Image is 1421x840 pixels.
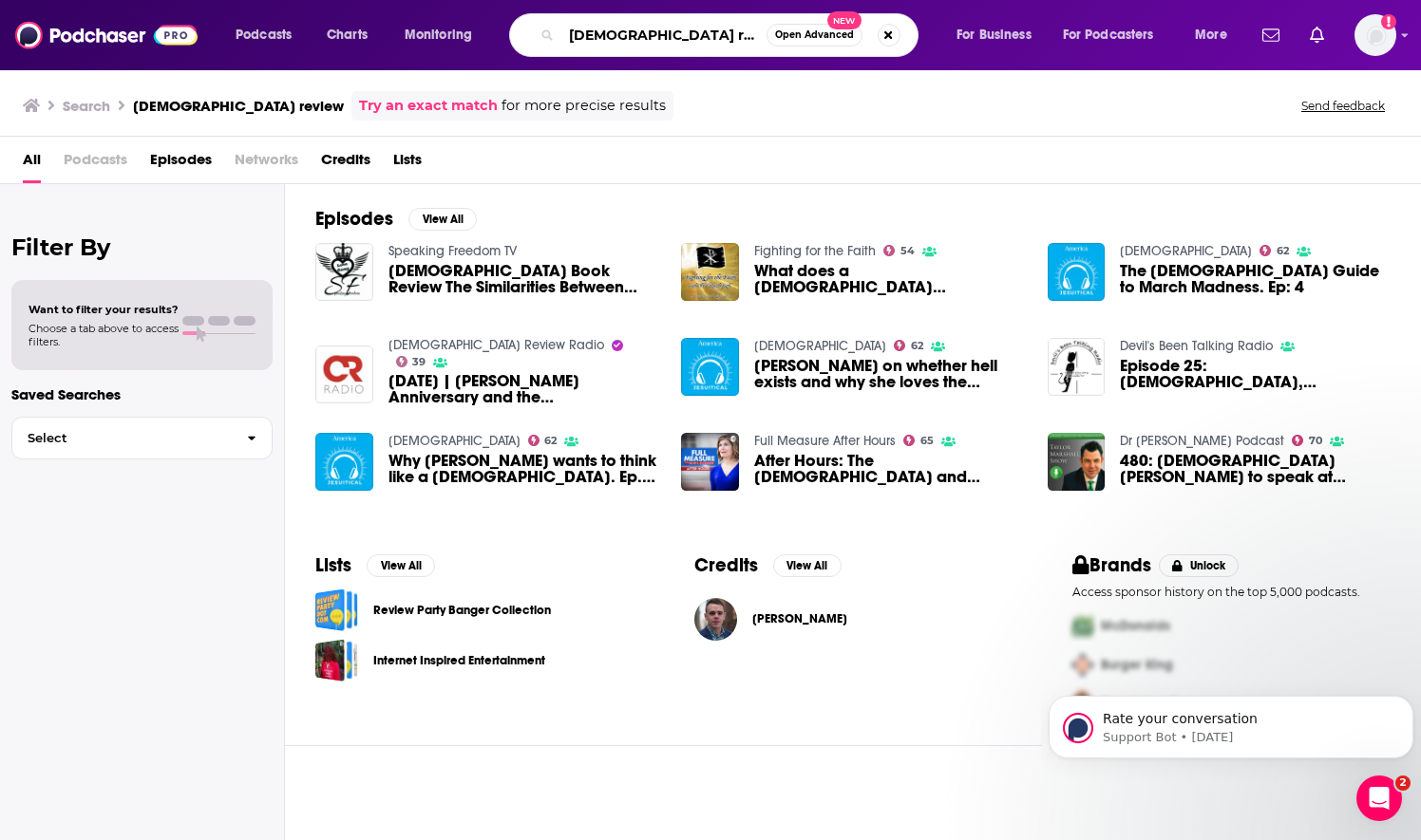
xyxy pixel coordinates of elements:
[1356,775,1402,821] iframe: Intercom live chat
[1048,243,1106,301] img: The Jesuit Guide to March Madness. Ep: 4
[1072,585,1391,599] p: Access sponsor history on the top 5,000 podcasts.
[752,611,847,626] span: [PERSON_NAME]
[1355,14,1396,56] span: Logged in as nwierenga
[393,144,422,183] span: Lists
[528,435,558,446] a: 62
[373,650,545,671] a: Internet Inspired Entertainment
[694,598,737,641] img: Michael O'Loughlin
[396,356,426,367] a: 39
[11,417,273,459] button: Select
[388,433,521,449] a: Jesuitical
[63,97,110,115] h3: Search
[1292,435,1322,446] a: 70
[1395,775,1411,791] span: 2
[911,342,923,350] span: 62
[1302,19,1332,51] a: Show notifications dropdown
[1120,358,1391,390] a: Episode 25: Jesuits, Jesuits, Jesuits, with Johnny Cirucci
[315,553,435,577] a: ListsView All
[827,11,862,29] span: New
[314,20,379,50] a: Charts
[315,207,393,231] h2: Episodes
[694,588,1013,649] button: Michael O'LoughlinMichael O'Loughlin
[1072,553,1151,577] h2: Brands
[321,144,370,183] a: Credits
[681,243,739,301] a: What does a Jesuit Pope Signify?
[694,553,842,577] a: CreditsView All
[754,263,1025,295] a: What does a Jesuit Pope Signify?
[28,322,179,348] span: Choose a tab above to access filters.
[1159,554,1240,577] button: Unlock
[315,243,373,301] a: Jesuit Book Review The Similarities Between Jesus & Lucifer "Morning Star"
[775,30,854,40] span: Open Advanced
[754,433,896,449] a: Full Measure After Hours
[561,20,767,50] input: Search podcasts, credits, & more...
[23,144,41,183] span: All
[544,437,557,445] span: 62
[1120,243,1252,259] a: Jesuitical
[367,554,435,577] button: View All
[1120,338,1273,354] a: Devil's Been Talking Radio
[28,303,179,316] span: Want to filter your results?
[1120,453,1391,485] span: 480: [DEMOGRAPHIC_DATA] [PERSON_NAME] to speak at Democratic Convention [Podcast]
[388,263,659,295] span: [DEMOGRAPHIC_DATA] Book Review The Similarities Between [DEMOGRAPHIC_DATA] & Lucifer "Morning Star"
[681,433,739,491] img: After Hours: The Jesuits and Reparations
[11,385,273,403] p: Saved Searches
[388,373,659,405] span: [DATE] | [PERSON_NAME] Anniversary and the [DEMOGRAPHIC_DATA] in [US_STATE]
[920,437,934,445] span: 65
[388,453,659,485] span: Why [PERSON_NAME] wants to think like a [DEMOGRAPHIC_DATA]. Ep. 110
[527,13,937,57] div: Search podcasts, credits, & more...
[752,611,847,626] a: Michael O'Loughlin
[754,338,886,354] a: Jesuitical
[150,144,212,183] a: Episodes
[1065,645,1101,684] img: Second Pro Logo
[15,17,198,53] img: Podchaser - Follow, Share and Rate Podcasts
[1195,22,1227,48] span: More
[388,337,604,353] a: Catholic Review Radio
[1041,656,1421,789] iframe: Intercom notifications message
[315,433,373,491] img: Why Malcolm Gladwell wants to think like a Jesuit. Ep. 110
[773,554,842,577] button: View All
[315,553,351,577] h2: Lists
[12,432,232,444] span: Select
[315,639,358,681] span: Internet Inspired Entertainment
[681,338,739,396] img: Sarah Silverman on whether hell exists and why she loves the Jesuits Ep. 56
[1048,338,1106,396] img: Episode 25: Jesuits, Jesuits, Jesuits, with Johnny Cirucci
[1277,247,1289,255] span: 62
[327,22,368,48] span: Charts
[1051,20,1182,50] button: open menu
[315,588,358,631] a: Review Party Banger Collection
[388,373,659,405] a: Mar. 12, 2023 | Pope Francis Anniversary and the Jesuits in Maryland
[754,358,1025,390] a: Sarah Silverman on whether hell exists and why she loves the Jesuits Ep. 56
[1048,433,1106,491] img: 480: Jesuit James Martin to speak at Democratic Convention [Podcast]
[1355,14,1396,56] img: User Profile
[754,358,1025,390] span: [PERSON_NAME] on whether hell exists and why she loves the [DEMOGRAPHIC_DATA] Ep. 56
[388,453,659,485] a: Why Malcolm Gladwell wants to think like a Jesuit. Ep. 110
[388,243,517,259] a: Speaking Freedom TV
[391,20,497,50] button: open menu
[133,97,344,115] h3: [DEMOGRAPHIC_DATA] review
[883,245,915,256] a: 54
[235,144,298,183] span: Networks
[412,358,426,366] span: 39
[754,453,1025,485] a: After Hours: The Jesuits and Reparations
[903,435,934,446] a: 65
[1255,19,1287,51] a: Show notifications dropdown
[1309,437,1322,445] span: 70
[1120,263,1391,295] span: The [DEMOGRAPHIC_DATA] Guide to March Madness. Ep: 4
[1381,14,1396,29] svg: Add a profile image
[315,345,373,403] a: Mar. 12, 2023 | Pope Francis Anniversary and the Jesuits in Maryland
[1065,607,1101,645] img: First Pro Logo
[405,22,472,48] span: Monitoring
